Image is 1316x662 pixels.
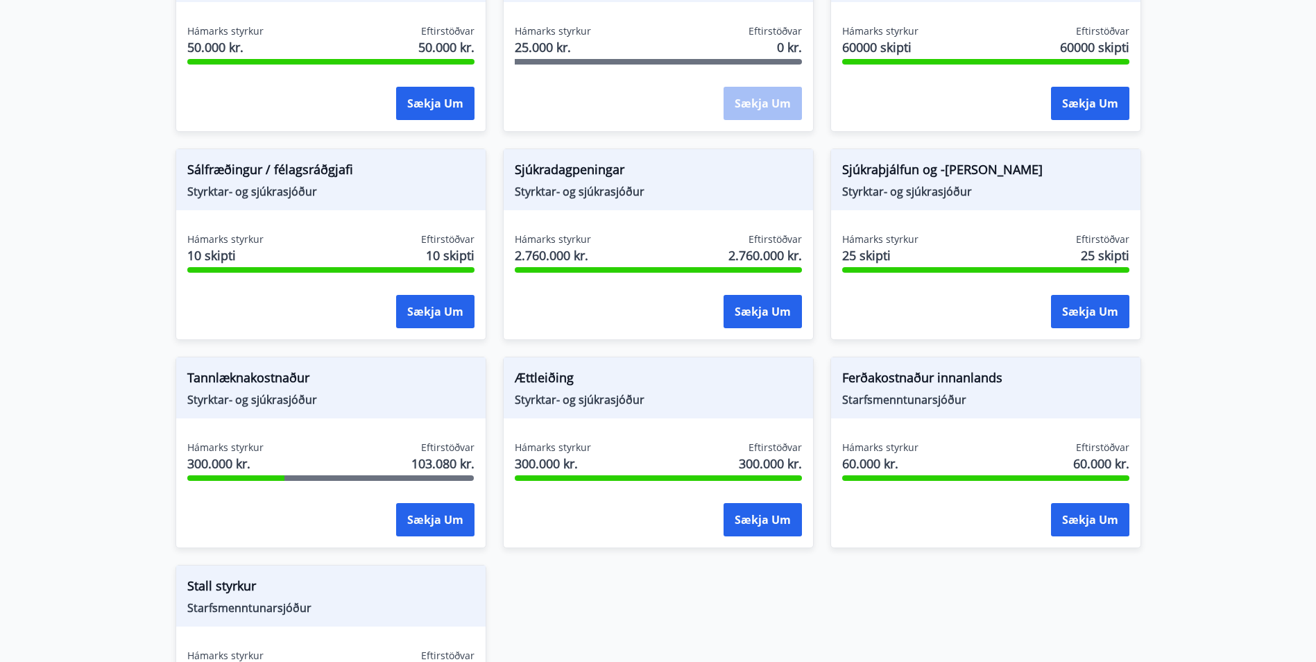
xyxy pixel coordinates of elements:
span: 60.000 kr. [1073,455,1129,473]
button: Sækja um [396,295,475,328]
span: Hámarks styrkur [842,232,918,246]
button: Sækja um [396,503,475,536]
span: Starfsmenntunarsjóður [187,600,475,616]
span: Eftirstöðvar [749,441,802,455]
span: Tannlæknakostnaður [187,368,475,392]
span: 300.000 kr. [515,455,591,473]
span: Hámarks styrkur [187,441,264,455]
span: Hámarks styrkur [187,24,264,38]
span: Ferðakostnaður innanlands [842,368,1129,392]
button: Sækja um [1051,503,1129,536]
button: Sækja um [1051,295,1129,328]
span: Hámarks styrkur [187,232,264,246]
span: Starfsmenntunarsjóður [842,392,1129,407]
span: 2.760.000 kr. [728,246,802,264]
span: 25.000 kr. [515,38,591,56]
span: Hámarks styrkur [515,24,591,38]
span: Eftirstöðvar [421,24,475,38]
span: Eftirstöðvar [421,232,475,246]
span: Styrktar- og sjúkrasjóður [515,184,802,199]
span: 50.000 kr. [187,38,264,56]
span: 60000 skipti [1060,38,1129,56]
button: Sækja um [1051,87,1129,120]
span: Ættleiðing [515,368,802,392]
span: Eftirstöðvar [421,441,475,455]
span: Styrktar- og sjúkrasjóður [515,392,802,407]
button: Sækja um [396,87,475,120]
span: Stall styrkur [187,577,475,600]
span: Eftirstöðvar [1076,24,1129,38]
span: 25 skipti [842,246,918,264]
span: Hámarks styrkur [515,232,591,246]
span: Hámarks styrkur [515,441,591,455]
span: Hámarks styrkur [842,24,918,38]
span: Styrktar- og sjúkrasjóður [187,184,475,199]
span: Sálfræðingur / félagsráðgjafi [187,160,475,184]
span: Hámarks styrkur [842,441,918,455]
span: 2.760.000 kr. [515,246,591,264]
span: 10 skipti [187,246,264,264]
span: Styrktar- og sjúkrasjóður [842,184,1129,199]
span: Eftirstöðvar [1076,232,1129,246]
span: 0 kr. [777,38,802,56]
span: Sjúkradagpeningar [515,160,802,184]
button: Sækja um [724,503,802,536]
span: 300.000 kr. [187,455,264,473]
button: Sækja um [724,295,802,328]
span: 300.000 kr. [739,455,802,473]
span: Eftirstöðvar [749,232,802,246]
span: 50.000 kr. [418,38,475,56]
span: 60000 skipti [842,38,918,56]
span: 103.080 kr. [411,455,475,473]
span: Sjúkraþjálfun og -[PERSON_NAME] [842,160,1129,184]
span: 60.000 kr. [842,455,918,473]
span: Eftirstöðvar [1076,441,1129,455]
span: Styrktar- og sjúkrasjóður [187,392,475,407]
span: 25 skipti [1081,246,1129,264]
span: 10 skipti [426,246,475,264]
span: Eftirstöðvar [749,24,802,38]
